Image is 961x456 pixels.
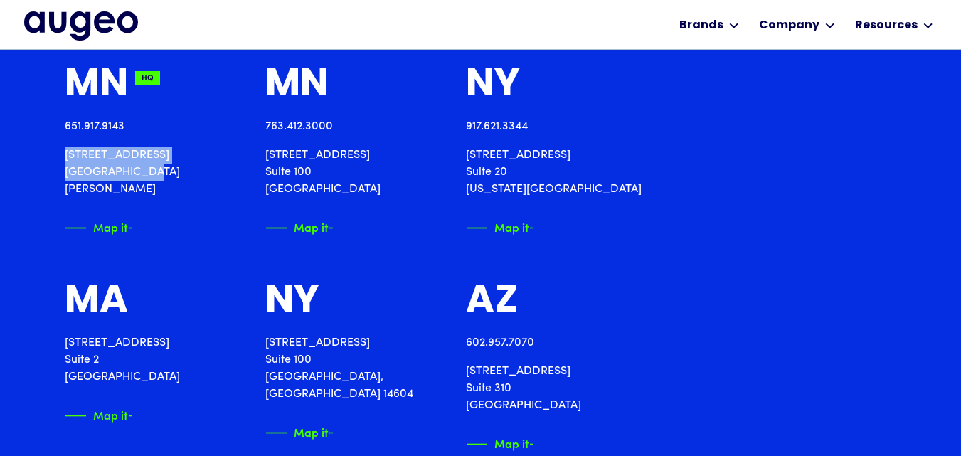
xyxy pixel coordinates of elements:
[466,363,581,414] p: [STREET_ADDRESS] Suite 310 [GEOGRAPHIC_DATA]
[65,334,180,386] p: [STREET_ADDRESS] Suite 2 [GEOGRAPHIC_DATA]
[24,11,138,40] img: Augeo's full logo in midnight blue.
[466,337,534,349] a: 602.957.7070
[494,218,529,233] div: Map it
[65,147,231,198] p: [STREET_ADDRESS] [GEOGRAPHIC_DATA][PERSON_NAME]
[466,281,518,323] div: AZ
[329,221,350,235] img: Arrow symbol in bright green pointing right to indicate an active link.
[65,221,132,235] a: Map itArrow symbol in bright green pointing right to indicate an active link.
[466,65,520,107] div: NY
[494,435,529,450] div: Map it
[466,437,533,452] a: Map itArrow symbol in bright green pointing right to indicate an active link.
[93,406,128,421] div: Map it
[329,425,350,440] img: Arrow symbol in bright green pointing right to indicate an active link.
[65,408,132,423] a: Map itArrow symbol in bright green pointing right to indicate an active link.
[65,121,124,132] a: 651.917.9143
[265,281,319,323] div: NY
[466,221,533,235] a: Map itArrow symbol in bright green pointing right to indicate an active link.
[294,423,329,438] div: Map it
[265,65,329,107] div: MN
[759,17,819,34] div: Company
[529,221,551,235] img: Arrow symbol in bright green pointing right to indicate an active link.
[265,147,381,198] p: [STREET_ADDRESS] Suite 100 [GEOGRAPHIC_DATA]
[466,147,642,198] p: [STREET_ADDRESS] Suite 20 [US_STATE][GEOGRAPHIC_DATA]
[679,17,723,34] div: Brands
[65,65,128,107] div: MN
[294,218,329,233] div: Map it
[265,425,333,440] a: Map itArrow symbol in bright green pointing right to indicate an active link.
[265,221,333,235] a: Map itArrow symbol in bright green pointing right to indicate an active link.
[65,281,128,323] div: MA
[265,121,333,132] a: 763.412.3000
[135,71,160,85] div: HQ
[529,437,551,452] img: Arrow symbol in bright green pointing right to indicate an active link.
[466,121,528,132] a: 917.621.3344
[128,221,149,235] img: Arrow symbol in bright green pointing right to indicate an active link.
[24,11,138,40] a: home
[855,17,918,34] div: Resources
[128,408,149,423] img: Arrow symbol in bright green pointing right to indicate an active link.
[93,218,128,233] div: Map it
[265,334,432,403] p: [STREET_ADDRESS] Suite 100 [GEOGRAPHIC_DATA], [GEOGRAPHIC_DATA] 14604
